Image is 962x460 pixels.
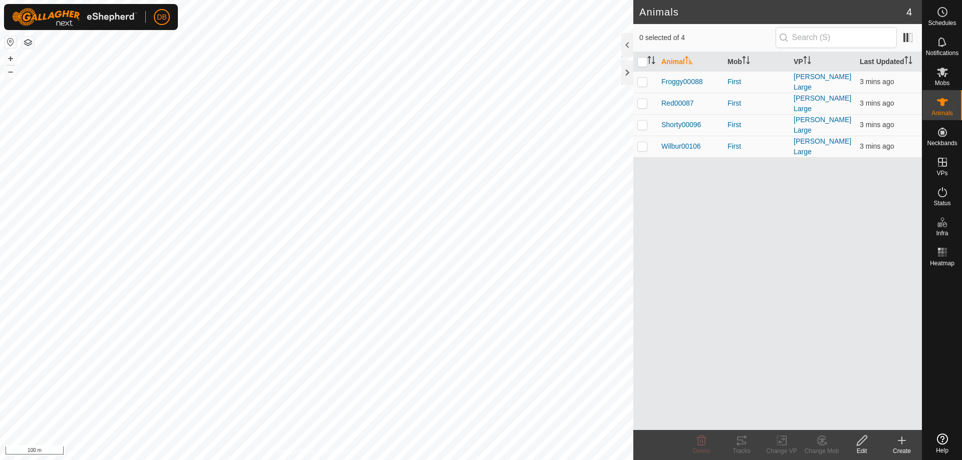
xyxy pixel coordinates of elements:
input: Search (S) [776,27,897,48]
span: Notifications [926,50,958,56]
p-sorticon: Activate to sort [647,58,655,66]
span: Infra [936,230,948,236]
button: Reset Map [5,36,17,48]
h2: Animals [639,6,906,18]
th: Mob [724,52,790,72]
div: Change VP [762,446,802,455]
span: Schedules [928,20,956,26]
img: Gallagher Logo [12,8,137,26]
span: Status [933,200,950,206]
p-sorticon: Activate to sort [904,58,912,66]
div: Create [882,446,922,455]
th: Last Updated [856,52,922,72]
a: [PERSON_NAME] Large [794,94,851,113]
button: + [5,53,17,65]
th: Animal [657,52,724,72]
span: 18 Sept 2025, 12:14 pm [860,99,894,107]
p-sorticon: Activate to sort [685,58,693,66]
span: Wilbur00106 [661,141,701,152]
a: Contact Us [327,447,356,456]
span: Froggy00088 [661,77,703,87]
button: – [5,66,17,78]
span: 4 [906,5,912,20]
span: Neckbands [927,140,957,146]
a: [PERSON_NAME] Large [794,116,851,134]
span: 18 Sept 2025, 12:14 pm [860,121,894,129]
span: Heatmap [930,260,954,266]
p-sorticon: Activate to sort [803,58,811,66]
a: Help [922,429,962,457]
div: First [728,77,786,87]
span: 18 Sept 2025, 12:14 pm [860,78,894,86]
div: Edit [842,446,882,455]
span: Red00087 [661,98,694,109]
a: [PERSON_NAME] Large [794,73,851,91]
div: Tracks [722,446,762,455]
div: Change Mob [802,446,842,455]
span: Delete [693,447,710,454]
button: Map Layers [22,37,34,49]
span: Animals [931,110,953,116]
th: VP [790,52,856,72]
span: Shorty00096 [661,120,701,130]
span: Help [936,447,948,453]
a: [PERSON_NAME] Large [794,137,851,156]
div: First [728,120,786,130]
a: Privacy Policy [277,447,315,456]
div: First [728,141,786,152]
span: 18 Sept 2025, 12:14 pm [860,142,894,150]
span: Mobs [935,80,949,86]
span: VPs [936,170,947,176]
p-sorticon: Activate to sort [742,58,750,66]
span: DB [157,12,166,23]
span: 0 selected of 4 [639,33,776,43]
div: First [728,98,786,109]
